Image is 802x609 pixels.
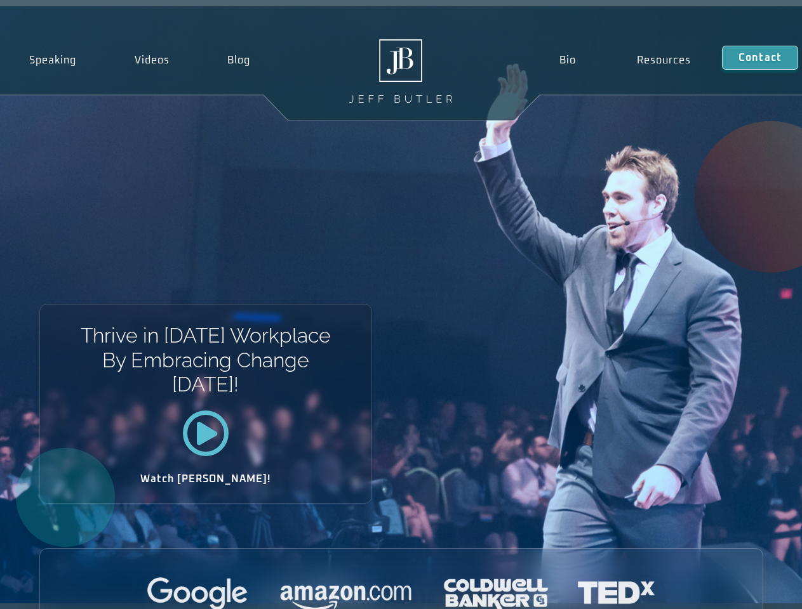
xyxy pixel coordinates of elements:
[105,46,199,75] a: Videos
[198,46,279,75] a: Blog
[79,324,331,396] h1: Thrive in [DATE] Workplace By Embracing Change [DATE]!
[528,46,606,75] a: Bio
[84,474,327,484] h2: Watch [PERSON_NAME]!
[739,53,782,63] span: Contact
[606,46,722,75] a: Resources
[528,46,721,75] nav: Menu
[722,46,798,70] a: Contact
